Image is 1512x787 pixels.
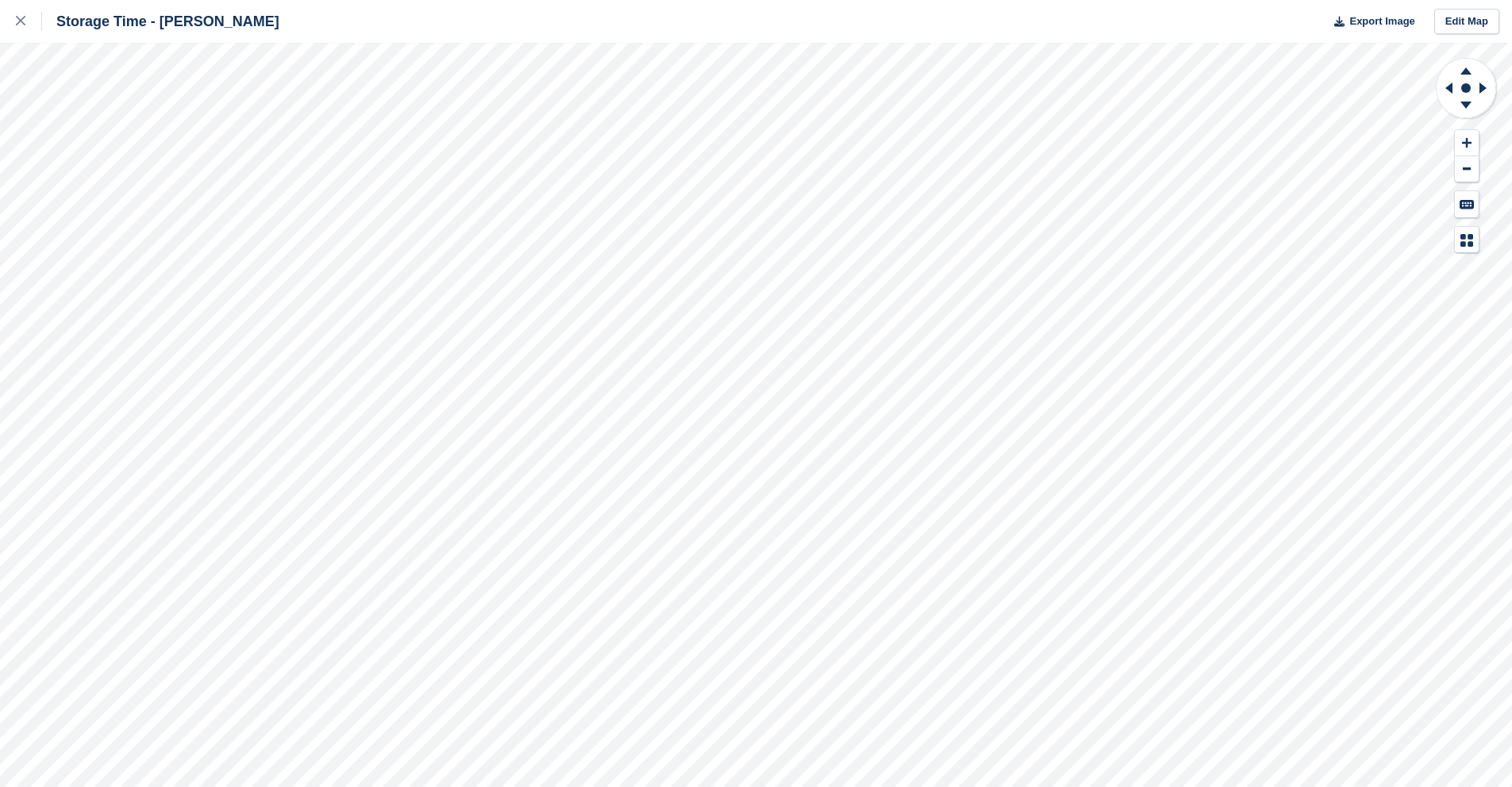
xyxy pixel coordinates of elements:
span: Export Image [1349,13,1414,29]
a: Edit Map [1434,9,1499,35]
button: Keyboard Shortcuts [1455,191,1479,217]
button: Zoom In [1455,130,1479,156]
button: Map Legend [1455,227,1479,253]
button: Zoom Out [1455,156,1479,182]
div: Storage Time - [PERSON_NAME] [42,12,279,31]
button: Export Image [1325,9,1415,35]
